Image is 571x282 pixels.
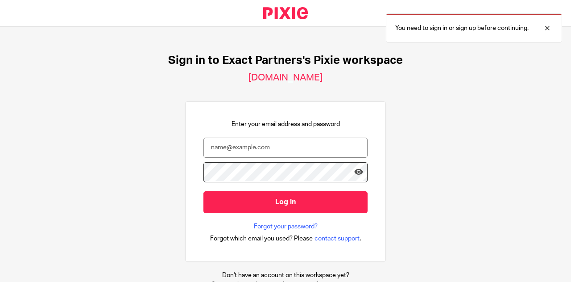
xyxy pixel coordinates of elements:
p: Don't have an account on this workspace yet? [211,271,360,280]
h2: [DOMAIN_NAME] [248,72,323,84]
a: Forgot your password? [254,222,318,231]
input: name@example.com [203,138,368,158]
div: . [210,233,361,244]
p: You need to sign in or sign up before continuing. [395,24,529,33]
input: Log in [203,191,368,213]
span: contact support [314,234,360,243]
span: Forgot which email you used? Please [210,234,313,243]
p: Enter your email address and password [232,120,340,129]
h1: Sign in to Exact Partners's Pixie workspace [168,54,403,67]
